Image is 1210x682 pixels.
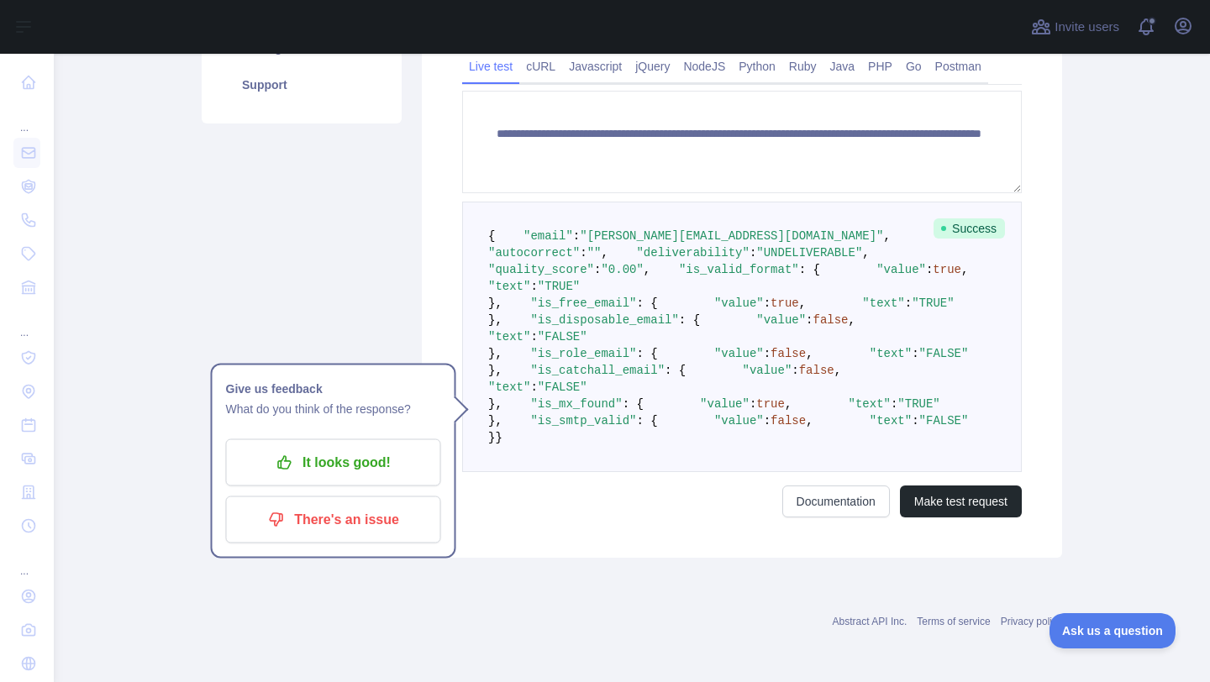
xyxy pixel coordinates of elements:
span: "text" [488,380,530,394]
span: : [594,263,601,276]
span: : [573,229,580,243]
a: Javascript [562,53,629,80]
span: : [530,330,537,344]
span: true [771,296,799,310]
span: , [806,347,813,360]
span: "is_smtp_valid" [530,414,636,428]
span: { [488,229,495,243]
span: "value" [714,414,764,428]
a: Go [899,53,929,80]
span: , [806,414,813,428]
span: : [764,347,771,360]
span: , [644,263,650,276]
span: }, [488,414,502,428]
span: "TRUE" [897,397,939,411]
span: : [530,380,537,394]
span: Invite users [1055,18,1119,37]
p: There's an issue [239,506,429,534]
span: "[PERSON_NAME][EMAIL_ADDRESS][DOMAIN_NAME]" [580,229,883,243]
span: false [799,364,834,377]
span: }, [488,397,502,411]
span: "text" [849,397,891,411]
span: "text" [862,296,904,310]
span: : { [679,313,700,327]
a: Postman [929,53,988,80]
span: : [764,296,771,310]
span: , [884,229,891,243]
span: true [933,263,961,276]
a: PHP [861,53,899,80]
div: ... [13,544,40,578]
button: Make test request [900,485,1022,517]
span: : [750,246,756,260]
a: Terms of service [917,616,990,627]
button: There's an issue [226,496,441,543]
span: Success [934,218,1005,239]
span: true [756,397,785,411]
span: "is_mx_found" [530,397,622,411]
p: What do you think of the response? [226,399,441,419]
span: "" [587,246,602,260]
a: Support [222,66,381,103]
span: : [926,263,933,276]
span: false [771,414,806,428]
span: , [601,246,608,260]
a: Documentation [782,485,890,517]
span: : { [636,414,657,428]
a: cURL [519,53,562,80]
span: , [961,263,968,276]
span: } [488,431,495,444]
span: "FALSE" [919,414,969,428]
span: false [813,313,849,327]
a: Live test [462,53,519,80]
span: "text" [870,347,912,360]
a: Privacy policy [1001,616,1062,627]
span: "FALSE" [538,380,587,394]
a: Python [732,53,782,80]
a: NodeJS [676,53,732,80]
span: : [912,347,918,360]
span: "value" [756,313,806,327]
span: : { [623,397,644,411]
span: }, [488,296,502,310]
span: : [891,397,897,411]
span: : { [799,263,820,276]
span: false [771,347,806,360]
span: : [806,313,813,327]
span: : { [665,364,686,377]
span: : [905,296,912,310]
span: "is_disposable_email" [530,313,678,327]
span: : [530,280,537,293]
span: : [750,397,756,411]
span: "0.00" [601,263,643,276]
span: "TRUE" [912,296,954,310]
span: , [849,313,855,327]
span: } [495,431,502,444]
div: ... [13,306,40,339]
span: "is_free_email" [530,296,636,310]
a: Java [823,53,862,80]
span: "is_valid_format" [679,263,799,276]
span: : [912,414,918,428]
a: jQuery [629,53,676,80]
div: ... [13,101,40,134]
span: "text" [488,280,530,293]
span: "text" [488,330,530,344]
span: "value" [700,397,750,411]
span: , [834,364,841,377]
iframe: Toggle Customer Support [1050,613,1176,648]
a: Ruby [782,53,823,80]
p: It looks good! [239,449,429,477]
span: , [862,246,869,260]
span: , [799,296,806,310]
span: : [764,414,771,428]
span: "value" [743,364,792,377]
span: "deliverability" [636,246,749,260]
span: }, [488,313,502,327]
span: "FALSE" [919,347,969,360]
span: }, [488,347,502,360]
span: "value" [876,263,926,276]
span: "TRUE" [538,280,580,293]
span: "value" [714,347,764,360]
span: "text" [870,414,912,428]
